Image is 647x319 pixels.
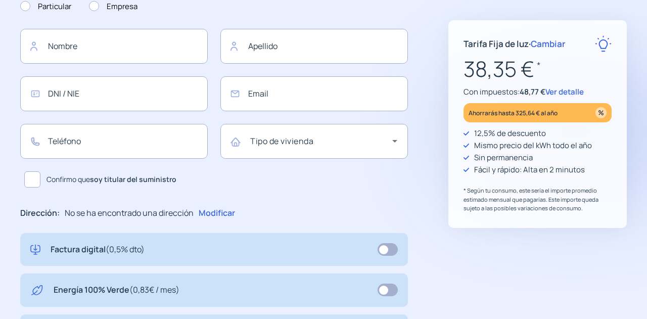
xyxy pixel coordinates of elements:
span: Ver detalle [545,86,584,97]
p: Energía 100% Verde [54,284,179,297]
p: 38,35 € [464,52,612,86]
label: Empresa [89,1,137,13]
img: rate-E.svg [595,35,612,52]
p: 12,5% de descuento [474,127,546,140]
p: Sin permanencia [474,152,533,164]
p: Dirección: [20,207,60,220]
span: 48,77 € [520,86,545,97]
label: Particular [20,1,71,13]
img: energy-green.svg [30,284,43,297]
p: Tarifa Fija de luz · [464,37,566,51]
p: Factura digital [51,243,145,256]
img: digital-invoice.svg [30,243,40,256]
span: (0,5% dto) [106,244,145,255]
p: Modificar [199,207,235,220]
mat-label: Tipo de vivienda [250,135,313,147]
p: Con impuestos: [464,86,612,98]
p: Ahorrarás hasta 325,64 € al año [469,107,558,119]
p: Fácil y rápido: Alta en 2 minutos [474,164,585,176]
b: soy titular del suministro [90,174,176,184]
span: (0,83€ / mes) [129,284,179,295]
span: Confirmo que [47,174,176,185]
p: Mismo precio del kWh todo el año [474,140,592,152]
span: Cambiar [531,38,566,50]
p: * Según tu consumo, este sería el importe promedio estimado mensual que pagarías. Este importe qu... [464,186,612,213]
img: percentage_icon.svg [595,107,607,118]
p: No se ha encontrado una dirección [65,207,194,220]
